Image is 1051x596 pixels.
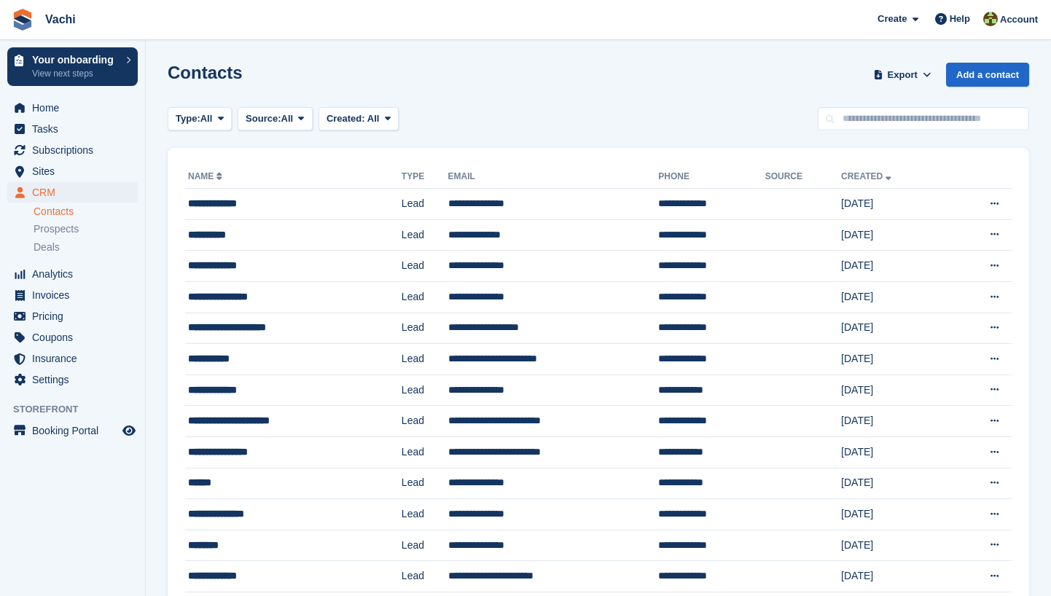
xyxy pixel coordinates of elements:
[188,171,225,181] a: Name
[32,140,120,160] span: Subscriptions
[32,327,120,348] span: Coupons
[841,251,950,282] td: [DATE]
[7,264,138,284] a: menu
[983,12,998,26] img: Anete Gre
[7,47,138,86] a: Your onboarding View next steps
[32,67,119,80] p: View next steps
[402,165,448,189] th: Type
[367,113,380,124] span: All
[950,12,970,26] span: Help
[402,251,448,282] td: Lead
[841,189,950,220] td: [DATE]
[32,182,120,203] span: CRM
[319,107,399,131] button: Created: All
[7,327,138,348] a: menu
[32,161,120,181] span: Sites
[34,221,138,237] a: Prospects
[878,12,907,26] span: Create
[841,344,950,375] td: [DATE]
[841,530,950,561] td: [DATE]
[402,375,448,406] td: Lead
[32,348,120,369] span: Insurance
[7,348,138,369] a: menu
[34,240,60,254] span: Deals
[281,111,294,126] span: All
[32,285,120,305] span: Invoices
[120,422,138,439] a: Preview store
[841,406,950,437] td: [DATE]
[176,111,200,126] span: Type:
[402,436,448,468] td: Lead
[402,468,448,499] td: Lead
[841,436,950,468] td: [DATE]
[7,161,138,181] a: menu
[7,306,138,326] a: menu
[7,369,138,390] a: menu
[402,313,448,344] td: Lead
[841,313,950,344] td: [DATE]
[402,561,448,592] td: Lead
[7,119,138,139] a: menu
[7,285,138,305] a: menu
[658,165,765,189] th: Phone
[7,140,138,160] a: menu
[841,281,950,313] td: [DATE]
[841,468,950,499] td: [DATE]
[841,219,950,251] td: [DATE]
[32,369,120,390] span: Settings
[402,189,448,220] td: Lead
[870,63,934,87] button: Export
[841,499,950,530] td: [DATE]
[946,63,1029,87] a: Add a contact
[13,402,145,417] span: Storefront
[32,264,120,284] span: Analytics
[34,240,138,255] a: Deals
[402,406,448,437] td: Lead
[32,55,119,65] p: Your onboarding
[32,420,120,441] span: Booking Portal
[841,561,950,592] td: [DATE]
[34,222,79,236] span: Prospects
[246,111,281,126] span: Source:
[32,119,120,139] span: Tasks
[168,63,243,82] h1: Contacts
[168,107,232,131] button: Type: All
[200,111,213,126] span: All
[402,499,448,530] td: Lead
[888,68,918,82] span: Export
[402,281,448,313] td: Lead
[238,107,313,131] button: Source: All
[7,98,138,118] a: menu
[841,171,894,181] a: Created
[39,7,82,31] a: Vachi
[7,420,138,441] a: menu
[765,165,841,189] th: Source
[7,182,138,203] a: menu
[402,530,448,561] td: Lead
[34,205,138,219] a: Contacts
[327,113,365,124] span: Created:
[12,9,34,31] img: stora-icon-8386f47178a22dfd0bd8f6a31ec36ba5ce8667c1dd55bd0f319d3a0aa187defe.svg
[32,98,120,118] span: Home
[402,219,448,251] td: Lead
[448,165,659,189] th: Email
[32,306,120,326] span: Pricing
[841,375,950,406] td: [DATE]
[402,344,448,375] td: Lead
[1000,12,1038,27] span: Account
